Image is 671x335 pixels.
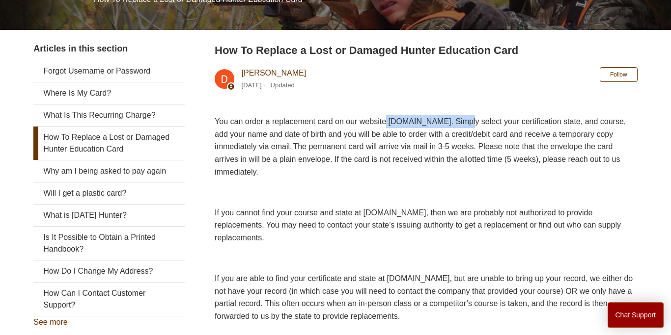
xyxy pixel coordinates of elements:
[242,81,262,89] time: 03/04/2024, 10:49
[33,104,184,126] a: What Is This Recurring Charge?
[215,208,621,242] span: If you cannot find your course and state at [DOMAIN_NAME], then we are probably not authorized to...
[33,318,67,326] a: See more
[33,82,184,104] a: Where Is My Card?
[215,117,626,176] span: You can order a replacement card on our website [DOMAIN_NAME]. Simply select your certification s...
[271,81,295,89] li: Updated
[608,302,664,328] button: Chat Support
[33,227,184,260] a: Is It Possible to Obtain a Printed Handbook?
[33,44,128,53] span: Articles in this section
[33,260,184,282] a: How Do I Change My Address?
[600,67,638,82] button: Follow Article
[33,160,184,182] a: Why am I being asked to pay again
[33,283,184,316] a: How Can I Contact Customer Support?
[33,127,184,160] a: How To Replace a Lost or Damaged Hunter Education Card
[215,42,638,58] h2: How To Replace a Lost or Damaged Hunter Education Card
[33,60,184,82] a: Forgot Username or Password
[215,274,633,320] span: If you are able to find your certificate and state at [DOMAIN_NAME], but are unable to bring up y...
[242,69,307,77] a: [PERSON_NAME]
[33,182,184,204] a: Will I get a plastic card?
[33,205,184,226] a: What is [DATE] Hunter?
